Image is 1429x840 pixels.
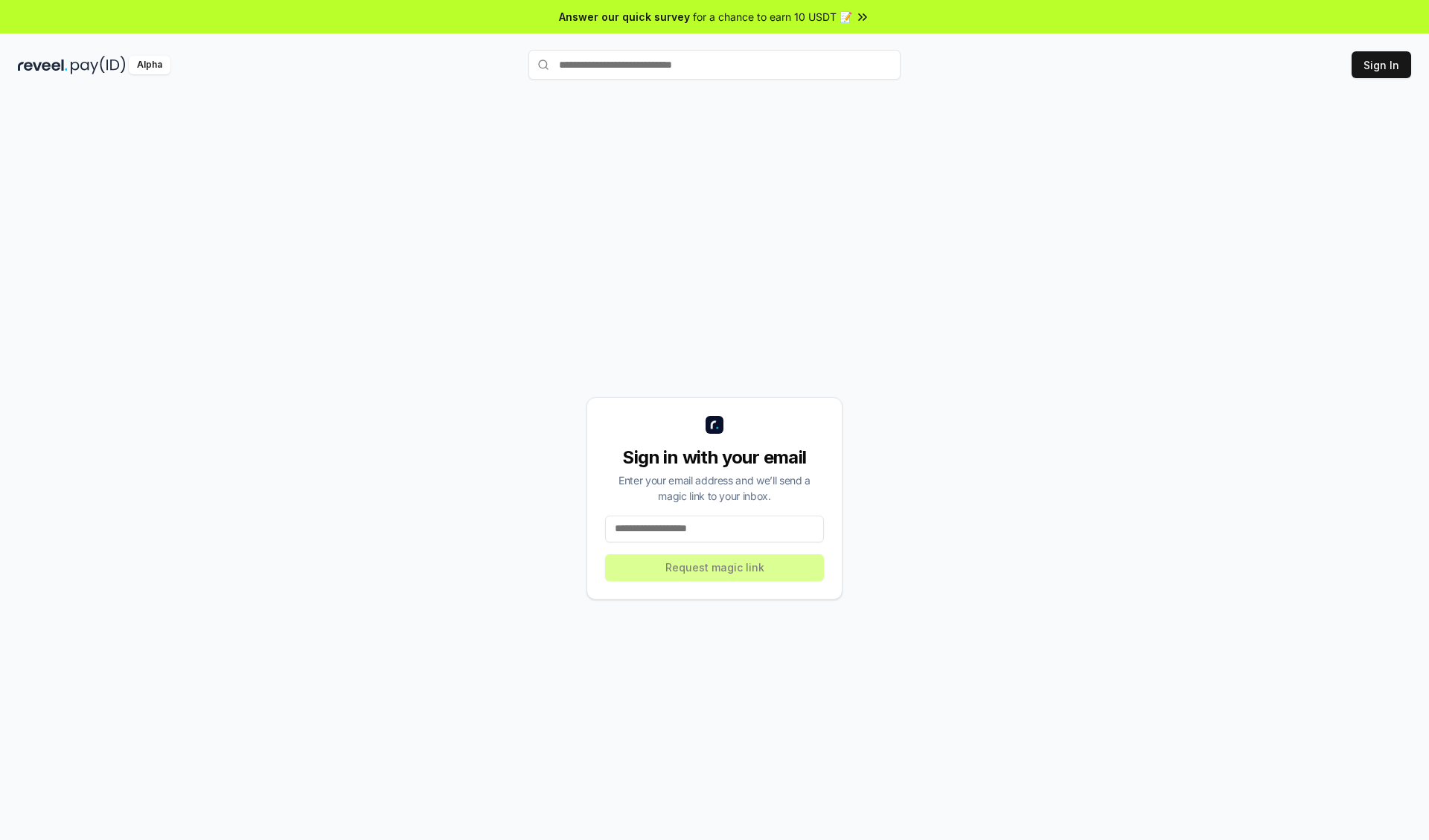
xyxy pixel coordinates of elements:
img: reveel_dark [18,56,68,74]
img: pay_id [71,56,126,74]
div: Sign in with your email [605,446,824,469]
span: Answer our quick survey [559,9,690,25]
button: Sign In [1352,51,1411,78]
img: logo_small [706,416,723,434]
div: Alpha [129,56,170,74]
div: Enter your email address and we’ll send a magic link to your inbox. [605,472,824,504]
span: for a chance to earn 10 USDT 📝 [693,9,852,25]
